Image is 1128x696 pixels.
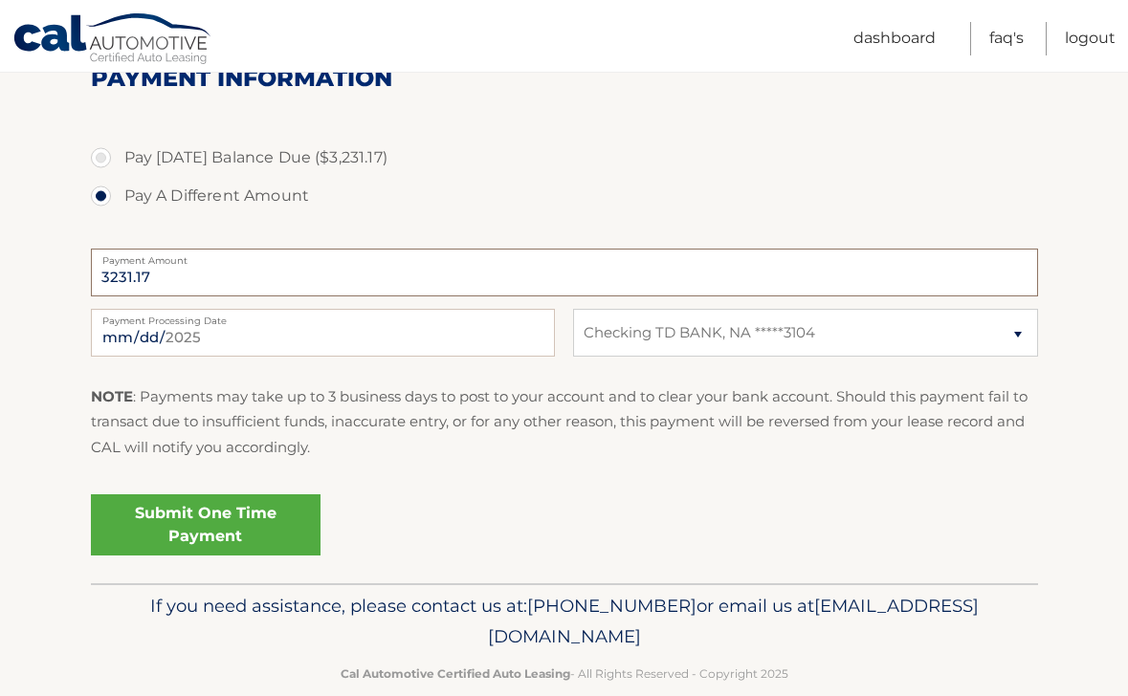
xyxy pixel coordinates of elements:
[91,64,1038,93] h2: Payment Information
[103,663,1026,684] p: - All Rights Reserved - Copyright 2025
[91,249,1038,264] label: Payment Amount
[91,387,133,405] strong: NOTE
[341,666,570,681] strong: Cal Automotive Certified Auto Leasing
[853,22,936,55] a: Dashboard
[91,494,321,555] a: Submit One Time Payment
[989,22,1024,55] a: FAQ's
[527,595,697,617] span: [PHONE_NUMBER]
[91,177,1038,215] label: Pay A Different Amount
[91,309,555,357] input: Payment Date
[12,12,213,68] a: Cal Automotive
[91,384,1038,460] p: : Payments may take up to 3 business days to post to your account and to clear your bank account....
[103,591,1026,652] p: If you need assistance, please contact us at: or email us at
[91,139,1038,177] label: Pay [DATE] Balance Due ($3,231.17)
[91,249,1038,296] input: Payment Amount
[488,595,979,647] span: [EMAIL_ADDRESS][DOMAIN_NAME]
[1065,22,1116,55] a: Logout
[91,309,555,324] label: Payment Processing Date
